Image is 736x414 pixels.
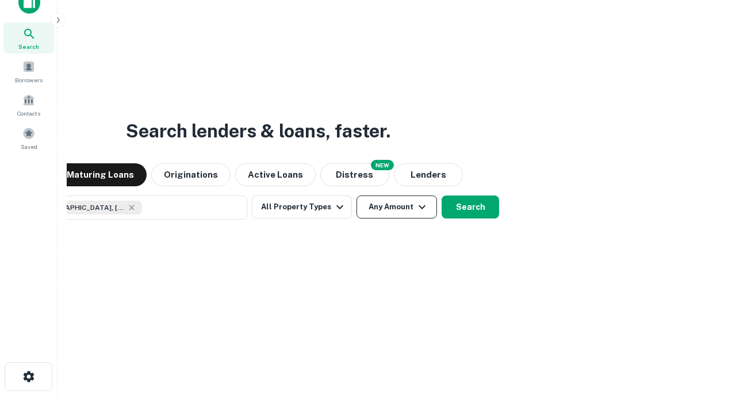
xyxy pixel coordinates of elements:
button: Active Loans [235,163,316,186]
div: NEW [371,160,394,170]
a: Search [3,22,54,53]
button: Maturing Loans [54,163,147,186]
span: Contacts [17,109,40,118]
button: Search distressed loans with lien and other non-mortgage details. [320,163,389,186]
button: Lenders [394,163,463,186]
h3: Search lenders & loans, faster. [126,117,390,145]
button: Any Amount [356,195,437,218]
span: Borrowers [15,75,43,85]
button: Search [442,195,499,218]
button: [GEOGRAPHIC_DATA], [GEOGRAPHIC_DATA], [GEOGRAPHIC_DATA] [17,195,247,220]
a: Saved [3,122,54,154]
a: Contacts [3,89,54,120]
span: [GEOGRAPHIC_DATA], [GEOGRAPHIC_DATA], [GEOGRAPHIC_DATA] [39,202,125,213]
span: Search [18,42,39,51]
a: Borrowers [3,56,54,87]
button: Originations [151,163,231,186]
button: All Property Types [252,195,352,218]
iframe: Chat Widget [678,322,736,377]
span: Saved [21,142,37,151]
